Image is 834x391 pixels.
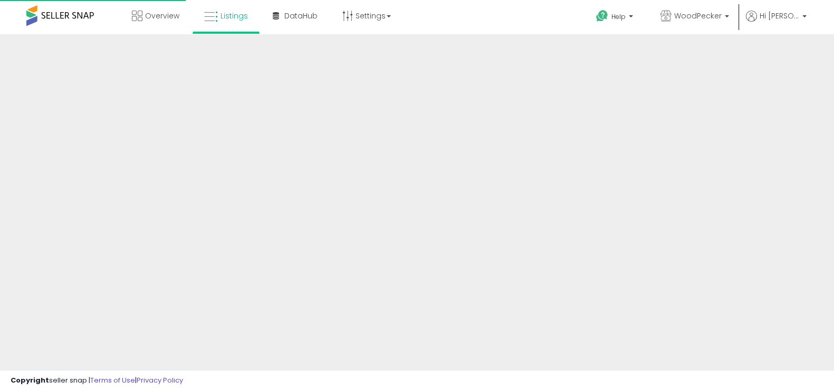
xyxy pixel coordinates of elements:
a: Hi [PERSON_NAME] [746,11,807,34]
a: Privacy Policy [137,375,183,385]
span: Help [611,12,626,21]
span: Overview [145,11,179,21]
i: Get Help [596,9,609,23]
a: Terms of Use [90,375,135,385]
span: Listings [221,11,248,21]
strong: Copyright [11,375,49,385]
span: WoodPecker [674,11,722,21]
a: Help [588,2,644,34]
span: Hi [PERSON_NAME] [760,11,799,21]
div: seller snap | | [11,376,183,386]
span: DataHub [284,11,318,21]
